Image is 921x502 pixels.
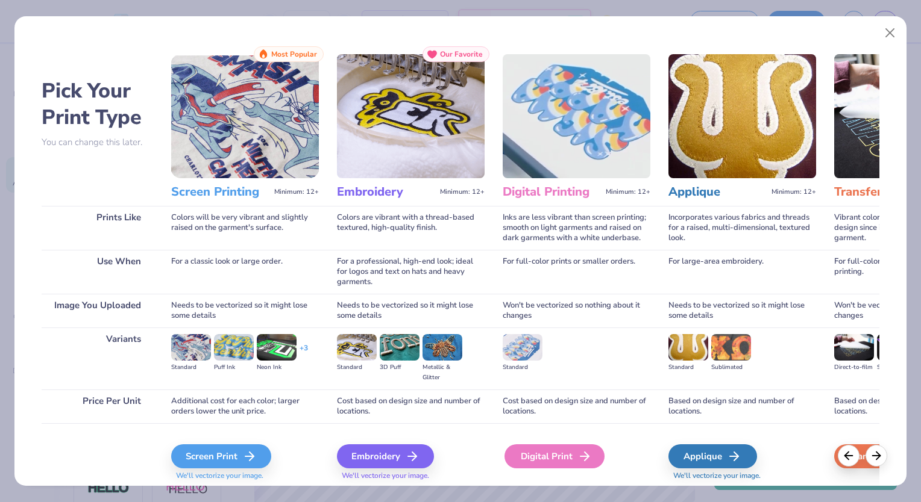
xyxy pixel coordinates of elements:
div: Metallic & Glitter [423,362,462,383]
span: Minimum: 12+ [772,188,816,196]
div: Price Per Unit [42,389,153,423]
div: For a professional, high-end look; ideal for logos and text on hats and heavy garments. [337,250,485,294]
div: Needs to be vectorized so it might lose some details [337,294,485,327]
span: Minimum: 12+ [606,188,650,196]
div: Based on design size and number of locations. [668,389,816,423]
div: Image You Uploaded [42,294,153,327]
div: Use When [42,250,153,294]
img: Digital Printing [503,54,650,178]
h3: Screen Printing [171,184,269,200]
div: Won't be vectorized so nothing about it changes [503,294,650,327]
p: You can change this later. [42,137,153,147]
img: Neon Ink [257,334,297,361]
img: Embroidery [337,54,485,178]
div: Screen Print [171,444,271,468]
div: Sublimated [711,362,751,373]
img: Standard [337,334,377,361]
span: Minimum: 12+ [274,188,319,196]
img: Standard [171,334,211,361]
div: Direct-to-film [834,362,874,373]
img: Supacolor [877,334,917,361]
div: Additional cost for each color; larger orders lower the unit price. [171,389,319,423]
img: Standard [503,334,542,361]
div: Variants [42,327,153,389]
span: We'll vectorize your image. [171,471,319,481]
div: For large-area embroidery. [668,250,816,294]
span: Minimum: 12+ [440,188,485,196]
h2: Pick Your Print Type [42,78,153,131]
div: 3D Puff [380,362,420,373]
div: Colors are vibrant with a thread-based textured, high-quality finish. [337,206,485,250]
h3: Applique [668,184,767,200]
span: We'll vectorize your image. [337,471,485,481]
div: Digital Print [505,444,605,468]
h3: Embroidery [337,184,435,200]
img: 3D Puff [380,334,420,361]
span: Most Popular [271,50,317,58]
img: Direct-to-film [834,334,874,361]
div: Prints Like [42,206,153,250]
div: Supacolor [877,362,917,373]
img: Sublimated [711,334,751,361]
div: Incorporates various fabrics and threads for a raised, multi-dimensional, textured look. [668,206,816,250]
div: Standard [171,362,211,373]
div: + 3 [300,343,308,364]
h3: Digital Printing [503,184,601,200]
img: Standard [668,334,708,361]
div: Cost based on design size and number of locations. [503,389,650,423]
img: Puff Ink [214,334,254,361]
div: Applique [668,444,757,468]
div: Embroidery [337,444,434,468]
img: Metallic & Glitter [423,334,462,361]
div: Cost based on design size and number of locations. [337,389,485,423]
div: Inks are less vibrant than screen printing; smooth on light garments and raised on dark garments ... [503,206,650,250]
div: Needs to be vectorized so it might lose some details [668,294,816,327]
div: Puff Ink [214,362,254,373]
div: Neon Ink [257,362,297,373]
img: Screen Printing [171,54,319,178]
div: Needs to be vectorized so it might lose some details [171,294,319,327]
div: Standard [503,362,542,373]
img: Applique [668,54,816,178]
span: Our Favorite [440,50,483,58]
div: Standard [337,362,377,373]
div: For full-color prints or smaller orders. [503,250,650,294]
div: Colors will be very vibrant and slightly raised on the garment's surface. [171,206,319,250]
div: Standard [668,362,708,373]
span: We'll vectorize your image. [668,471,816,481]
div: For a classic look or large order. [171,250,319,294]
